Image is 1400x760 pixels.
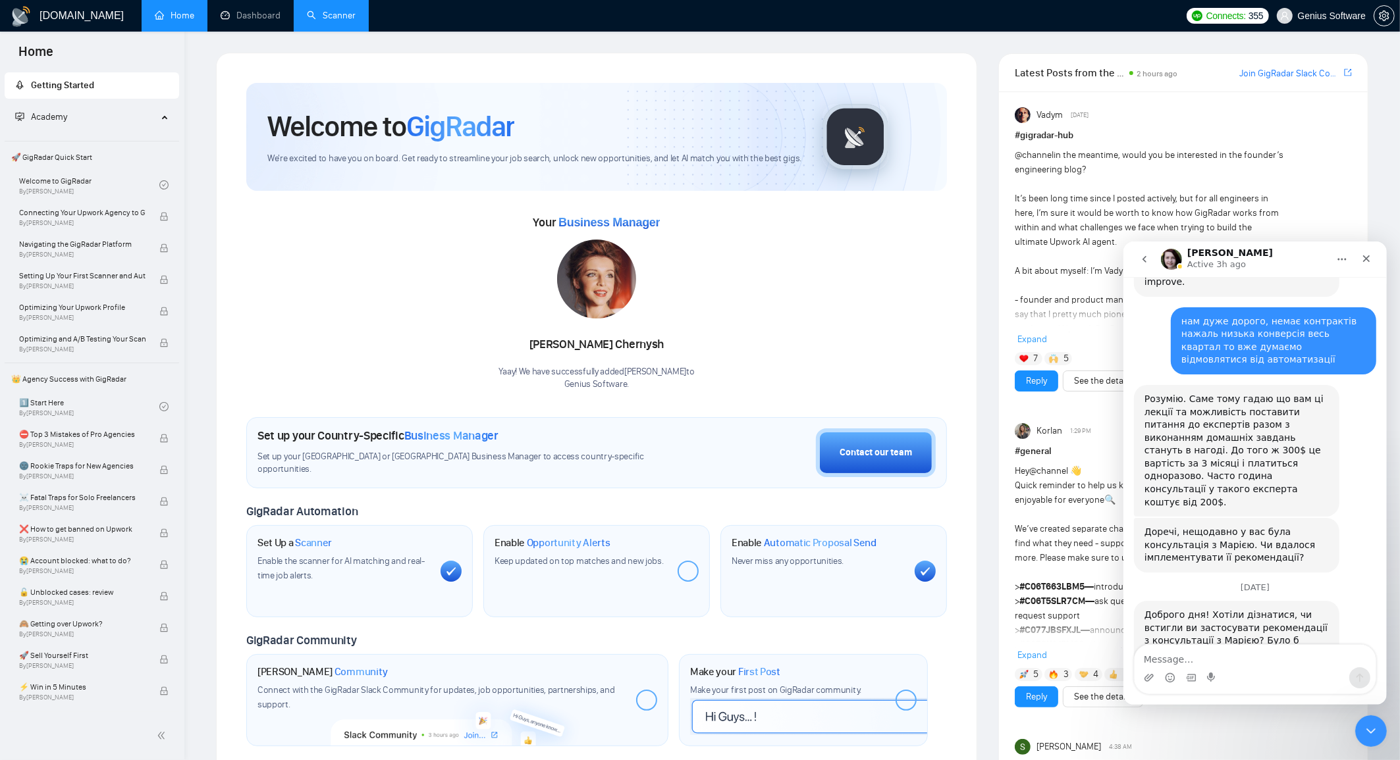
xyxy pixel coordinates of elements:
[19,219,146,227] span: By [PERSON_NAME]
[732,536,876,549] h1: Enable
[15,112,24,121] span: fund-projection-screen
[257,684,615,710] span: Connect with the GigRadar Slack Community for updates, job opportunities, partnerships, and support.
[1026,374,1047,388] a: Reply
[19,314,146,322] span: By [PERSON_NAME]
[1074,374,1132,388] a: See the details
[1071,109,1089,121] span: [DATE]
[11,6,32,27] img: logo
[1033,668,1038,681] span: 5
[19,345,146,353] span: By [PERSON_NAME]
[19,649,146,662] span: 🚀 Sell Yourself First
[1017,649,1047,661] span: Expand
[19,301,146,314] span: Optimizing Your Upwork Profile
[690,684,861,696] span: Make your first post on GigRadar community.
[11,66,253,143] div: sl@geniussoftware.net says…
[257,428,498,443] h1: Set up your Country-Specific
[63,431,73,442] button: Gif picker
[159,592,169,601] span: lock
[1063,370,1143,392] button: See the details
[495,536,610,549] h1: Enable
[19,504,146,512] span: By [PERSON_NAME]
[159,212,169,221] span: lock
[19,251,146,259] span: By [PERSON_NAME]
[1015,128,1352,143] h1: # gigradar-hub
[21,367,205,432] div: Доброго дня! Хотіли дізнатися, чи встигли ви застосувати рекомендації з консультації з Марією? Бу...
[1355,715,1387,747] iframe: Intercom live chat
[246,504,358,519] span: GigRadar Automation
[15,80,24,89] span: rocket
[19,282,146,290] span: By [PERSON_NAME]
[246,633,357,647] span: GigRadar Community
[1374,11,1394,21] span: setting
[19,617,146,630] span: 🙈 Getting over Upwork?
[558,216,660,229] span: Business Manager
[1017,334,1047,345] span: Expand
[19,170,159,199] a: Welcome to GigRadarBy[PERSON_NAME]
[159,180,169,190] span: check-circle
[19,662,146,670] span: By [PERSON_NAME]
[19,206,146,219] span: Connecting Your Upwork Agency to GigRadar
[58,74,242,125] div: нам дуже дорого, немає контрактів нажаль низька конверсія весь квартал то вже думаємо відмовлятис...
[19,472,146,480] span: By [PERSON_NAME]
[1019,581,1085,592] span: #C06T663LBM5
[295,536,332,549] span: Scanner
[19,428,146,441] span: ⛔ Top 3 Mistakes of Pro Agencies
[19,522,146,536] span: ❌ How to get banned on Upwork
[11,342,253,359] div: [DATE]
[1033,352,1038,365] span: 7
[11,403,252,426] textarea: Message…
[1019,639,1084,650] span: #C078K1JEMS8
[840,445,912,460] div: Contact our team
[41,431,52,442] button: Emoji picker
[1037,424,1062,438] span: Korlan
[267,153,801,165] span: We're excited to have you on board. Get ready to streamline your job search, unlock new opportuni...
[19,536,146,544] span: By [PERSON_NAME]
[11,143,253,276] div: Iryna says…
[1019,595,1094,607] strong: —
[732,555,844,567] span: Never miss any opportunities.
[1093,668,1098,681] span: 4
[159,623,169,632] span: lock
[1137,69,1178,78] span: 2 hours ago
[1049,354,1058,363] img: 🙌
[1109,741,1132,753] span: 4:38 AM
[1026,690,1047,704] a: Reply
[19,567,146,575] span: By [PERSON_NAME]
[1074,690,1132,704] a: See the details
[331,685,583,746] img: slackcommunity-bg.png
[257,536,332,549] h1: Set Up a
[1344,66,1352,79] a: export
[5,72,179,99] li: Getting Started
[267,109,514,144] h1: Welcome to
[1019,595,1085,607] span: #C06T5SLR7CM
[1015,370,1058,392] button: Reply
[1063,668,1069,681] span: 3
[47,66,253,133] div: нам дуже дорого, немає контрактів нажаль низька конверсія весь квартал то вже думаємо відмовлятис...
[557,240,636,318] img: 1686131209112-4.jpg
[1019,624,1090,636] strong: —
[816,428,936,477] button: Contact our team
[6,144,178,170] span: 🚀 GigRadar Quick Start
[1049,670,1058,679] img: 🔥
[19,238,146,251] span: Navigating the GigRadar Platform
[257,665,388,678] h1: [PERSON_NAME]
[31,80,94,91] span: Getting Started
[11,359,216,440] div: Доброго дня! Хотіли дізнатися, чи встигли ви застосувати рекомендації з консультації з Марією? Бу...
[19,441,146,449] span: By [PERSON_NAME]
[159,528,169,538] span: lock
[19,630,146,638] span: By [PERSON_NAME]
[1374,11,1395,21] a: setting
[499,366,695,391] div: Yaay! We have successfully added [PERSON_NAME] to
[690,665,780,678] h1: Make your
[19,554,146,567] span: 😭 Account blocked: what to do?
[404,428,498,443] span: Business Manager
[257,555,425,581] span: Enable the scanner for AI matching and real-time job alerts.
[157,729,170,742] span: double-left
[1019,354,1029,363] img: ❤️
[1029,465,1068,476] span: @channel
[1063,686,1143,707] button: See the details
